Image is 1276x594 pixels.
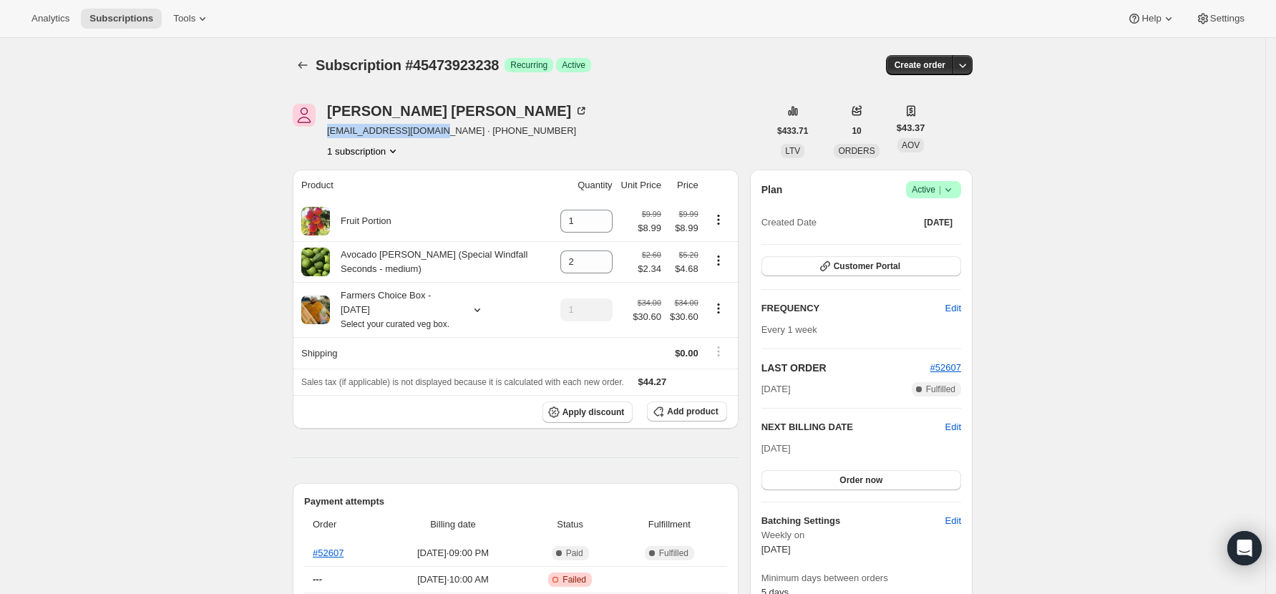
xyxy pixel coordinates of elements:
[915,213,961,233] button: [DATE]
[707,301,730,316] button: Product actions
[81,9,162,29] button: Subscriptions
[761,215,817,230] span: Created Date
[510,59,547,71] span: Recurring
[293,337,556,369] th: Shipping
[1210,13,1245,24] span: Settings
[617,170,666,201] th: Unit Price
[707,344,730,359] button: Shipping actions
[667,406,718,417] span: Add product
[620,517,719,532] span: Fulfillment
[945,420,961,434] button: Edit
[926,384,955,395] span: Fulfilled
[761,324,817,335] span: Every 1 week
[313,574,322,585] span: ---
[327,124,588,138] span: [EMAIL_ADDRESS][DOMAIN_NAME] · [PHONE_NUMBER]
[838,146,875,156] span: ORDERS
[386,546,520,560] span: [DATE] · 09:00 PM
[562,59,585,71] span: Active
[638,262,661,276] span: $2.34
[542,401,633,423] button: Apply discount
[777,125,808,137] span: $433.71
[31,13,69,24] span: Analytics
[173,13,195,24] span: Tools
[761,544,791,555] span: [DATE]
[912,182,955,197] span: Active
[633,310,661,324] span: $30.60
[761,301,945,316] h2: FREQUENCY
[761,470,961,490] button: Order now
[330,288,459,331] div: Farmers Choice Box - [DATE]
[301,207,330,235] img: product img
[897,121,925,135] span: $43.37
[679,250,698,259] small: $5.20
[895,59,945,71] span: Create order
[562,406,625,418] span: Apply discount
[556,170,617,201] th: Quantity
[761,528,961,542] span: Weekly on
[707,253,730,268] button: Product actions
[937,297,970,320] button: Edit
[386,573,520,587] span: [DATE] · 10:00 AM
[761,514,945,528] h6: Batching Settings
[679,210,698,218] small: $9.99
[316,57,499,73] span: Subscription #45473923238
[945,514,961,528] span: Edit
[852,125,861,137] span: 10
[304,495,727,509] h2: Payment attempts
[670,262,698,276] span: $4.68
[165,9,218,29] button: Tools
[670,221,698,235] span: $8.99
[761,420,945,434] h2: NEXT BILLING DATE
[930,362,961,373] a: #52607
[341,319,449,329] small: Select your curated veg box.
[293,104,316,127] span: Jess Barker
[670,310,698,324] span: $30.60
[675,298,698,307] small: $34.00
[761,443,791,454] span: [DATE]
[330,248,552,276] div: Avocado [PERSON_NAME] (Special Windfall Seconds - medium)
[301,377,624,387] span: Sales tax (if applicable) is not displayed because it is calculated with each new order.
[761,571,961,585] span: Minimum days between orders
[566,547,583,559] span: Paid
[301,248,330,276] img: product img
[642,210,661,218] small: $9.99
[937,510,970,532] button: Edit
[528,517,612,532] span: Status
[761,382,791,396] span: [DATE]
[327,144,400,158] button: Product actions
[638,221,661,235] span: $8.99
[939,184,941,195] span: |
[1187,9,1253,29] button: Settings
[839,474,882,486] span: Order now
[642,250,661,259] small: $2.60
[659,547,688,559] span: Fulfilled
[304,509,382,540] th: Order
[707,212,730,228] button: Product actions
[327,104,588,118] div: [PERSON_NAME] [PERSON_NAME]
[330,214,391,228] div: Fruit Portion
[293,170,556,201] th: Product
[1119,9,1184,29] button: Help
[23,9,78,29] button: Analytics
[761,182,783,197] h2: Plan
[1227,531,1262,565] div: Open Intercom Messenger
[638,298,661,307] small: $34.00
[843,121,870,141] button: 10
[666,170,703,201] th: Price
[89,13,153,24] span: Subscriptions
[647,401,726,422] button: Add product
[945,301,961,316] span: Edit
[930,361,961,375] button: #52607
[313,547,344,558] a: #52607
[386,517,520,532] span: Billing date
[785,146,800,156] span: LTV
[769,121,817,141] button: $433.71
[886,55,954,75] button: Create order
[902,140,920,150] span: AOV
[562,574,586,585] span: Failed
[761,361,930,375] h2: LAST ORDER
[834,261,900,272] span: Customer Portal
[675,348,698,359] span: $0.00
